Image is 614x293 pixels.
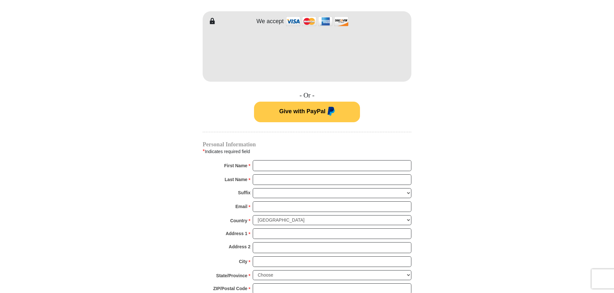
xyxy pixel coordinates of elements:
h4: We accept [257,18,284,25]
strong: State/Province [216,271,247,280]
img: credit cards accepted [285,14,349,28]
h4: Personal Information [203,142,411,147]
strong: Address 2 [229,242,250,251]
strong: Suffix [238,188,250,197]
button: Give with PayPal [254,102,360,122]
strong: Country [230,216,248,225]
img: paypal [326,107,335,117]
div: Indicates required field [203,147,411,156]
strong: First Name [224,161,247,170]
strong: City [239,257,247,266]
h4: - Or - [203,91,411,99]
strong: Last Name [225,175,248,184]
strong: ZIP/Postal Code [213,284,248,293]
strong: Email [235,202,247,211]
strong: Address 1 [226,229,248,238]
span: Give with PayPal [279,108,325,114]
